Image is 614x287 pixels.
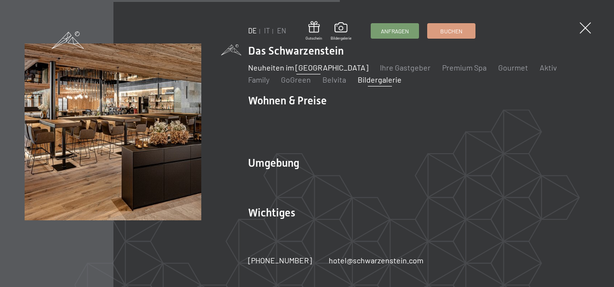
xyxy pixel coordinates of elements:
[248,75,269,84] a: Family
[248,256,312,265] span: [PHONE_NUMBER]
[380,63,431,72] a: Ihre Gastgeber
[331,36,351,41] span: Bildergalerie
[498,63,528,72] a: Gourmet
[440,27,462,35] span: Buchen
[248,255,312,266] a: [PHONE_NUMBER]
[248,63,368,72] a: Neuheiten im [GEOGRAPHIC_DATA]
[248,27,257,35] a: DE
[322,75,346,84] a: Belvita
[540,63,557,72] a: Aktiv
[329,255,423,266] a: hotel@schwarzenstein.com
[306,36,322,41] span: Gutschein
[442,63,487,72] a: Premium Spa
[358,75,402,84] a: Bildergalerie
[331,22,351,41] a: Bildergalerie
[371,24,419,38] a: Anfragen
[381,27,409,35] span: Anfragen
[281,75,311,84] a: GoGreen
[277,27,286,35] a: EN
[428,24,475,38] a: Buchen
[264,27,270,35] a: IT
[306,21,322,41] a: Gutschein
